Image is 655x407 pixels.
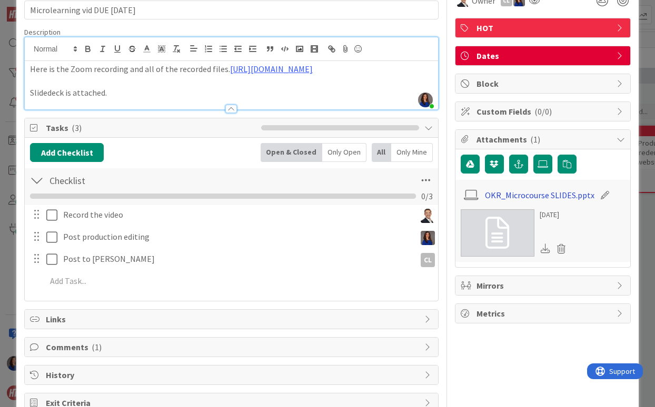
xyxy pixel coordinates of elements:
span: 0 / 3 [421,190,433,202]
span: Tasks [46,121,256,134]
a: [URL][DOMAIN_NAME] [230,64,313,74]
p: Slidedeck is attached. [30,87,433,99]
span: ( 0/0 ) [534,106,552,117]
span: Links [46,313,419,325]
button: Add Checklist [30,143,104,162]
span: History [46,369,419,381]
div: Open & Closed [261,143,322,162]
p: Post production editing [63,231,411,243]
span: Block [477,77,611,90]
div: All [372,143,391,162]
p: Post to [PERSON_NAME] [63,253,411,265]
div: [DATE] [540,209,570,220]
span: ( 1 ) [92,342,102,352]
span: ( 3 ) [72,123,82,133]
img: jZm2DcrfbFpXbNClxeH6BBYa40Taeo4r.png [418,93,433,107]
div: CL [421,253,435,267]
span: Mirrors [477,279,611,292]
span: Comments [46,341,419,353]
span: Metrics [477,307,611,320]
span: Dates [477,49,611,62]
span: Attachments [477,133,611,146]
span: Custom Fields [477,105,611,118]
p: Record the video [63,209,411,221]
div: Download [540,242,551,256]
span: HOT [477,22,611,34]
span: ( 1 ) [530,134,540,145]
span: Description [24,27,61,37]
div: Only Open [322,143,366,162]
img: SL [421,209,435,223]
div: Only Mine [391,143,433,162]
input: type card name here... [24,1,439,19]
img: SL [421,231,435,245]
input: Add Checklist... [46,171,283,190]
a: OKR_Microcourse SLIDES.pptx [485,189,594,201]
p: Here is the Zoom recording and all of the recorded files. [30,63,433,75]
span: Support [22,2,48,14]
